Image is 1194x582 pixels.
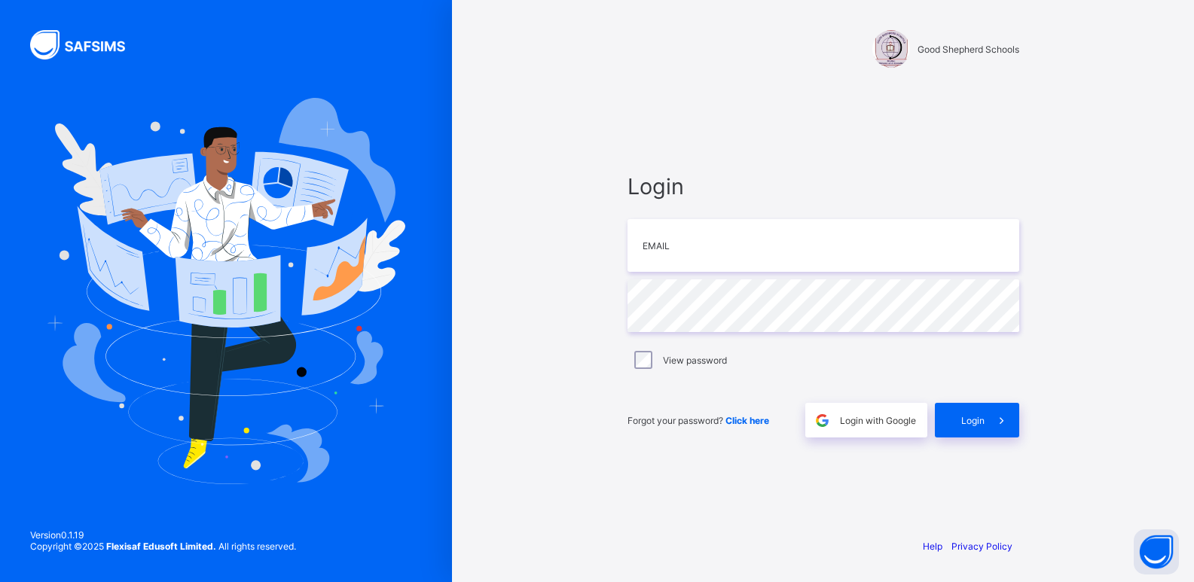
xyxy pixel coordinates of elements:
[47,98,405,483] img: Hero Image
[663,355,727,366] label: View password
[106,541,216,552] strong: Flexisaf Edusoft Limited.
[961,415,985,426] span: Login
[951,541,1012,552] a: Privacy Policy
[1134,529,1179,574] button: Open asap
[923,541,942,552] a: Help
[918,44,1019,55] span: Good Shepherd Schools
[814,412,831,429] img: google.396cfc9801f0270233282035f929180a.svg
[628,173,1019,200] span: Login
[30,30,143,59] img: SAFSIMS Logo
[628,415,769,426] span: Forgot your password?
[30,529,296,541] span: Version 0.1.19
[30,541,296,552] span: Copyright © 2025 All rights reserved.
[840,415,916,426] span: Login with Google
[725,415,769,426] a: Click here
